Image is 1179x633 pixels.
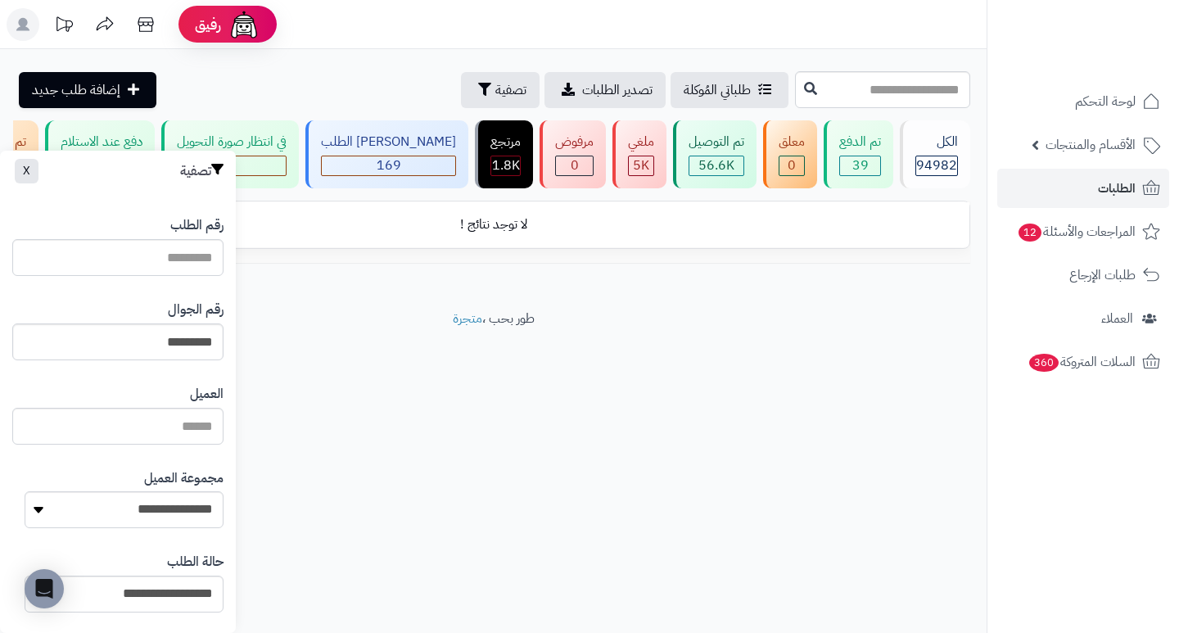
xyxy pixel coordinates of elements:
a: مرتجع 1.8K [472,120,536,188]
span: رفيق [195,15,221,34]
span: تصفية [495,80,526,100]
span: 169 [377,156,401,175]
span: 0 [788,156,796,175]
div: Open Intercom Messenger [25,569,64,608]
label: رقم الطلب [170,216,224,235]
span: 1.8K [492,156,520,175]
span: تصدير الطلبات [582,80,653,100]
img: logo-2.png [1068,20,1163,54]
span: X [23,162,30,179]
span: الطلبات [1098,177,1136,200]
div: 1811 [491,156,520,175]
div: دفع عند الاستلام [61,133,142,151]
span: 94982 [916,156,957,175]
span: 39 [852,156,869,175]
span: 12 [1018,223,1043,242]
h3: تصفية [180,163,224,179]
div: تم التوصيل [689,133,744,151]
td: لا توجد نتائج ! [17,202,969,247]
label: رقم الجوال [168,301,224,319]
div: 4971 [629,156,653,175]
a: دفع عند الاستلام 0 [42,120,158,188]
a: ملغي 5K [609,120,670,188]
div: 39 [840,156,880,175]
a: متجرة [453,309,482,328]
a: تم التوصيل 56.6K [670,120,760,188]
span: إضافة طلب جديد [32,80,120,100]
a: لوحة التحكم [997,82,1169,121]
div: 0 [779,156,804,175]
a: تصدير الطلبات [544,72,666,108]
a: في انتظار صورة التحويل 0 [158,120,302,188]
span: العملاء [1101,307,1133,330]
div: 0 [556,156,593,175]
a: معلق 0 [760,120,820,188]
span: الأقسام والمنتجات [1046,133,1136,156]
img: ai-face.png [228,8,260,41]
span: السلات المتروكة [1028,350,1136,373]
a: إضافة طلب جديد [19,72,156,108]
div: [PERSON_NAME] الطلب [321,133,456,151]
div: تم الدفع [839,133,881,151]
div: مرتجع [490,133,521,151]
a: مرفوض 0 [536,120,609,188]
div: الكل [915,133,958,151]
div: معلق [779,133,805,151]
label: حالة الطلب [167,553,224,572]
span: 56.6K [698,156,734,175]
label: مجموعة العميل [144,469,224,488]
a: [PERSON_NAME] الطلب 169 [302,120,472,188]
a: الكل94982 [897,120,973,188]
span: طلبات الإرجاع [1069,264,1136,287]
span: 360 [1028,353,1059,373]
a: طلباتي المُوكلة [671,72,788,108]
a: المراجعات والأسئلة12 [997,212,1169,251]
span: 0 [571,156,579,175]
div: مرفوض [555,133,594,151]
span: طلباتي المُوكلة [684,80,751,100]
a: العملاء [997,299,1169,338]
label: العميل [190,385,224,404]
a: طلبات الإرجاع [997,255,1169,295]
span: المراجعات والأسئلة [1017,220,1136,243]
div: 169 [322,156,455,175]
button: X [15,159,38,183]
div: 56617 [689,156,743,175]
span: لوحة التحكم [1075,90,1136,113]
a: تحديثات المنصة [43,8,84,45]
a: الطلبات [997,169,1169,208]
a: تم الدفع 39 [820,120,897,188]
span: 5K [633,156,649,175]
button: تصفية [461,72,540,108]
div: ملغي [628,133,654,151]
a: السلات المتروكة360 [997,342,1169,382]
div: في انتظار صورة التحويل [177,133,287,151]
